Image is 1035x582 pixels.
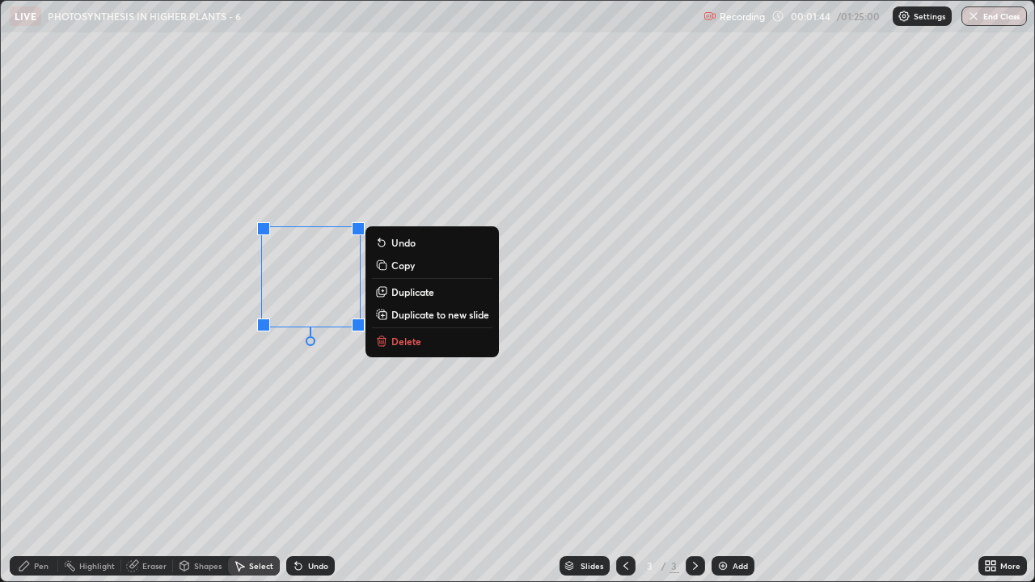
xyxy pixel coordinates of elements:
p: Duplicate to new slide [391,308,489,321]
p: Delete [391,335,421,348]
img: class-settings-icons [898,10,910,23]
div: Select [249,562,273,570]
div: 3 [670,559,679,573]
button: End Class [961,6,1027,26]
div: Slides [581,562,603,570]
div: More [1000,562,1020,570]
button: Duplicate [372,282,492,302]
p: LIVE [15,10,36,23]
div: Eraser [142,562,167,570]
img: add-slide-button [716,559,729,572]
div: Pen [34,562,49,570]
img: end-class-cross [967,10,980,23]
p: Copy [391,259,415,272]
button: Copy [372,255,492,275]
button: Undo [372,233,492,252]
div: 3 [642,561,658,571]
button: Delete [372,331,492,351]
div: Add [733,562,748,570]
p: Undo [391,236,416,249]
p: Recording [720,11,765,23]
div: Highlight [79,562,115,570]
div: / [661,561,666,571]
p: Duplicate [391,285,434,298]
button: Duplicate to new slide [372,305,492,324]
div: Shapes [194,562,222,570]
p: PHOTOSYNTHESIS IN HIGHER PLANTS - 6 [48,10,241,23]
img: recording.375f2c34.svg [703,10,716,23]
div: Undo [308,562,328,570]
p: Settings [914,12,945,20]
